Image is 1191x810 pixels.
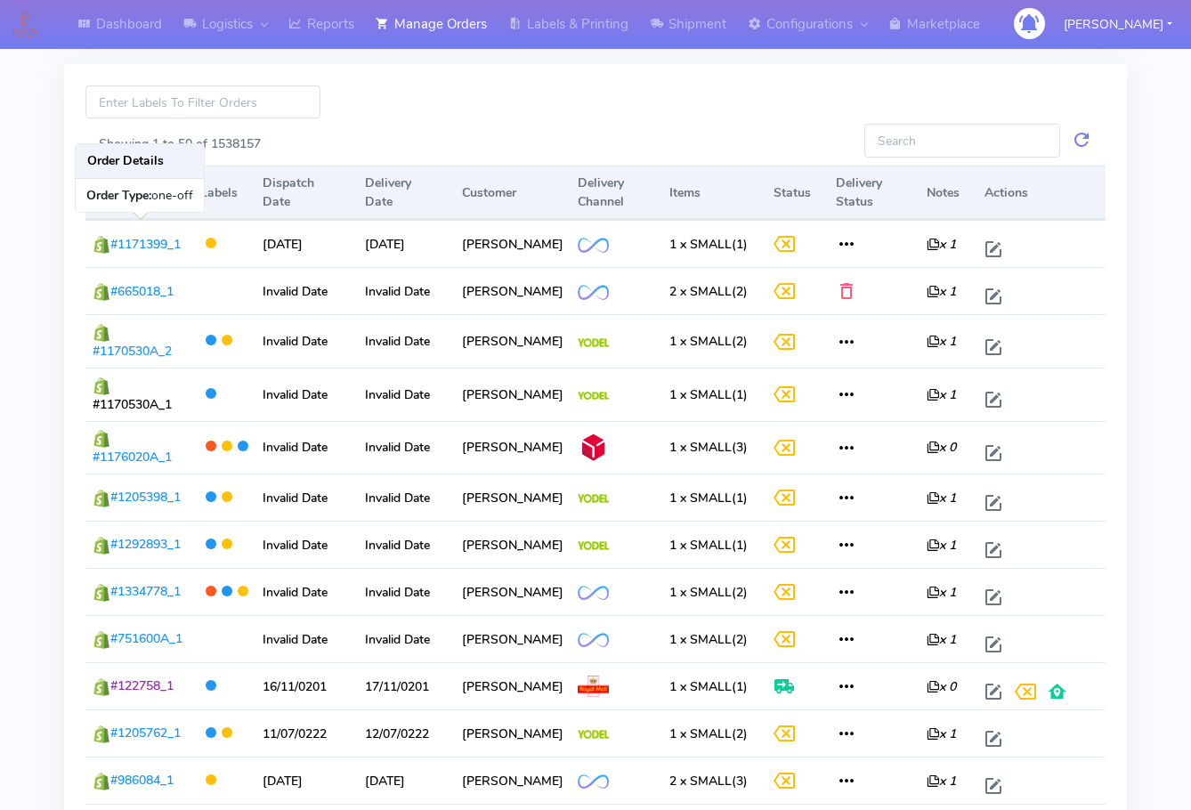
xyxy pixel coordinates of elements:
[578,494,609,503] img: Yodel
[255,220,358,267] td: [DATE]
[669,631,748,648] span: (2)
[578,774,609,790] img: OnFleet
[669,678,748,695] span: (1)
[76,144,204,179] h3: Order Details
[927,283,956,300] i: x 1
[255,662,358,709] td: 16/11/0201
[927,236,956,253] i: x 1
[455,757,571,804] td: [PERSON_NAME]
[927,333,956,350] i: x 1
[927,584,956,601] i: x 1
[669,773,748,790] span: (3)
[927,773,956,790] i: x 1
[255,521,358,568] td: Invalid Date
[110,677,174,694] span: #122758_1
[358,166,456,220] th: Delivery Date
[927,678,956,695] i: x 0
[455,568,571,615] td: [PERSON_NAME]
[358,568,456,615] td: Invalid Date
[578,432,609,463] img: DPD
[110,583,181,600] span: #1334778_1
[920,166,977,220] th: Notes
[578,238,609,253] img: OnFleet
[669,584,732,601] span: 1 x SMALL
[455,166,571,220] th: Customer
[110,725,181,741] span: #1205762_1
[578,541,609,550] img: Yodel
[455,521,571,568] td: [PERSON_NAME]
[255,314,358,368] td: Invalid Date
[255,474,358,521] td: Invalid Date
[358,314,456,368] td: Invalid Date
[669,537,748,554] span: (1)
[86,187,151,204] strong: Order Type:
[358,521,456,568] td: Invalid Date
[255,166,358,220] th: Dispatch Date
[110,630,182,647] span: #751600A_1
[927,490,956,506] i: x 1
[255,267,358,314] td: Invalid Date
[193,166,255,220] th: Labels
[578,586,609,601] img: OnFleet
[255,615,358,662] td: Invalid Date
[358,662,456,709] td: 17/11/0201
[927,439,956,456] i: x 0
[669,283,748,300] span: (2)
[110,772,174,789] span: #986084_1
[1050,6,1186,43] button: [PERSON_NAME]
[669,773,732,790] span: 2 x SMALL
[358,220,456,267] td: [DATE]
[110,536,181,553] span: #1292893_1
[578,676,609,697] img: Royal Mail
[110,489,181,506] span: #1205398_1
[927,631,956,648] i: x 1
[255,568,358,615] td: Invalid Date
[829,166,920,220] th: Delivery Status
[110,283,174,300] span: #665018_1
[669,236,748,253] span: (1)
[766,166,829,220] th: Status
[358,421,456,474] td: Invalid Date
[358,474,456,521] td: Invalid Date
[93,343,172,360] span: #1170530A_2
[578,392,609,401] img: Yodel
[578,633,609,648] img: OnFleet
[85,85,320,118] input: Enter Labels To Filter Orders
[669,725,732,742] span: 1 x SMALL
[669,283,732,300] span: 2 x SMALL
[358,615,456,662] td: Invalid Date
[455,314,571,368] td: [PERSON_NAME]
[76,179,204,212] div: one-off
[662,166,766,220] th: Items
[669,678,732,695] span: 1 x SMALL
[669,725,748,742] span: (2)
[578,730,609,739] img: Yodel
[669,333,732,350] span: 1 x SMALL
[93,449,172,466] span: #1176020A_1
[455,615,571,662] td: [PERSON_NAME]
[669,386,748,403] span: (1)
[571,166,662,220] th: Delivery Channel
[455,267,571,314] td: [PERSON_NAME]
[669,236,732,253] span: 1 x SMALL
[455,662,571,709] td: [PERSON_NAME]
[358,709,456,757] td: 12/07/0222
[927,725,956,742] i: x 1
[927,537,956,554] i: x 1
[927,386,956,403] i: x 1
[255,368,358,421] td: Invalid Date
[455,368,571,421] td: [PERSON_NAME]
[669,333,748,350] span: (2)
[455,474,571,521] td: [PERSON_NAME]
[358,267,456,314] td: Invalid Date
[977,166,1106,220] th: Actions
[669,439,748,456] span: (3)
[255,421,358,474] td: Invalid Date
[669,386,732,403] span: 1 x SMALL
[455,421,571,474] td: [PERSON_NAME]
[669,631,732,648] span: 1 x SMALL
[455,220,571,267] td: [PERSON_NAME]
[255,757,358,804] td: [DATE]
[578,285,609,300] img: OnFleet
[455,709,571,757] td: [PERSON_NAME]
